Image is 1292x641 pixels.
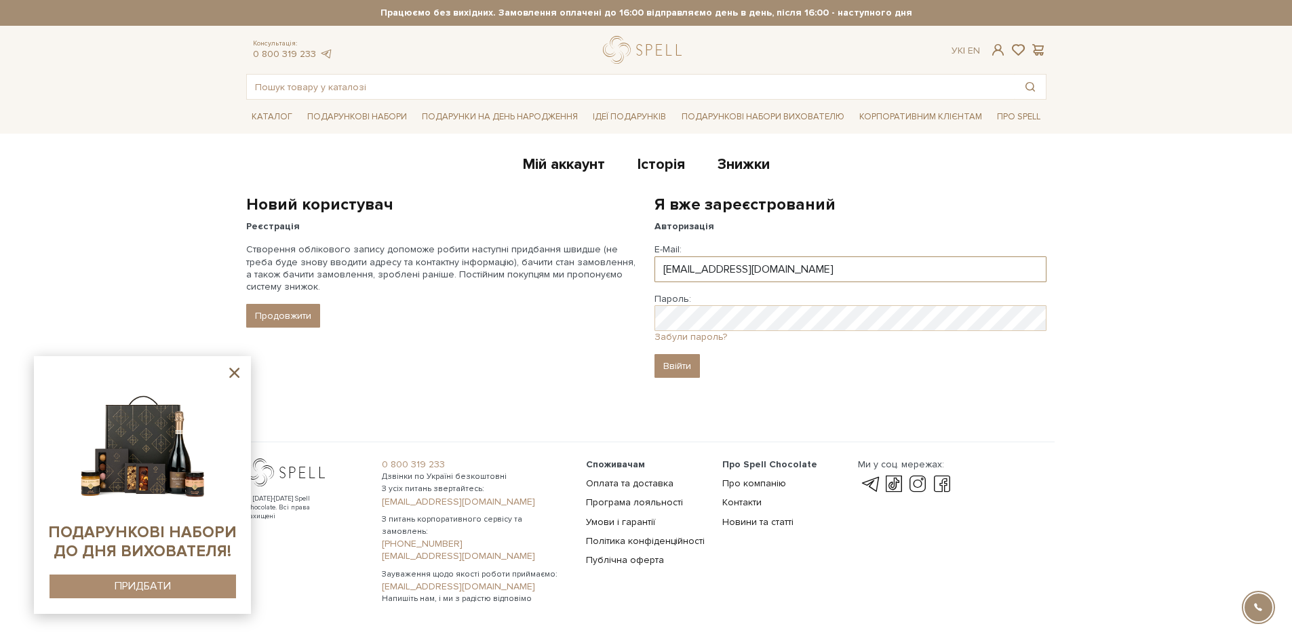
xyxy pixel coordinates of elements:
span: З питань корпоративного сервісу та замовлень: [382,513,570,538]
a: Історія [638,155,685,178]
a: Публічна оферта [586,554,664,566]
a: Новини та статті [722,516,794,528]
p: Створення облікового запису допоможе робити наступні придбання швидше (не треба буде знову вводит... [246,244,638,293]
a: Продовжити [246,304,320,328]
a: Програма лояльності [586,497,683,508]
a: facebook [931,476,954,492]
a: Корпоративним клієнтам [854,105,987,128]
a: [EMAIL_ADDRESS][DOMAIN_NAME] [382,581,570,593]
a: Подарункові набори [302,106,412,128]
a: [EMAIL_ADDRESS][DOMAIN_NAME] [382,496,570,508]
button: Пошук товару у каталозі [1015,75,1046,99]
strong: Працюємо без вихідних. Замовлення оплачені до 16:00 відправляємо день в день, після 16:00 - насту... [246,7,1046,19]
a: Умови і гарантії [586,516,655,528]
span: Напишіть нам, і ми з радістю відповімо [382,593,570,605]
a: Знижки [718,155,770,178]
label: E-Mail: [654,244,682,256]
input: Ввійти [654,354,700,378]
input: Пошук товару у каталозі [247,75,1015,99]
a: Про компанію [722,478,786,489]
a: tik-tok [882,476,905,492]
h2: Я вже зареєстрований [654,194,1046,215]
a: Подарункові набори вихователю [676,105,850,128]
div: Ук [952,45,980,57]
span: | [963,45,965,56]
a: [EMAIL_ADDRESS][DOMAIN_NAME] [382,550,570,562]
a: [PHONE_NUMBER] [382,538,570,550]
span: Дзвінки по Україні безкоштовні [382,471,570,483]
input: E-Mail: [654,256,1046,282]
a: instagram [906,476,929,492]
a: logo [603,36,688,64]
a: telegram [858,476,881,492]
a: Каталог [246,106,298,128]
span: З усіх питань звертайтесь: [382,483,570,495]
span: Про Spell Chocolate [722,459,817,470]
strong: Реєстрація [246,220,300,232]
a: Оплата та доставка [586,478,673,489]
span: Консультація: [253,39,333,48]
a: Контакти [722,497,762,508]
h2: Новий користувач [246,194,638,215]
a: telegram [319,48,333,60]
label: Пароль: [654,293,691,305]
a: Політика конфіденційності [586,535,705,547]
strong: Авторизація [654,220,714,232]
a: En [968,45,980,56]
div: © [DATE]-[DATE] Spell Chocolate. Всі права захищені [246,494,338,521]
a: 0 800 319 233 [253,48,316,60]
a: Подарунки на День народження [416,106,583,128]
a: 0 800 319 233 [382,459,570,471]
a: Про Spell [992,106,1046,128]
div: Ми у соц. мережах: [858,459,953,471]
a: Мій аккаунт [523,155,605,178]
a: Ідеї подарунків [587,106,671,128]
span: Зауваження щодо якості роботи приймаємо: [382,568,570,581]
a: Забули пароль? [654,331,727,343]
span: Споживачам [586,459,645,470]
